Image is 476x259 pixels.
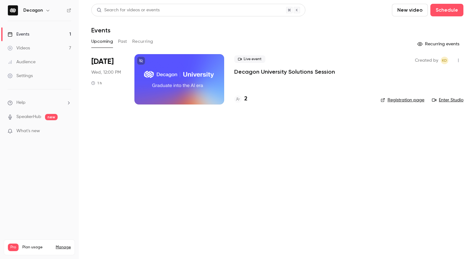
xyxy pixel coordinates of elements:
a: Registration page [381,97,424,103]
button: Upcoming [91,37,113,47]
span: Kyra D'Onofrio [441,57,448,64]
h1: Events [91,26,110,34]
div: Events [8,31,29,37]
div: Sep 24 Wed, 12:00 PM (America/Los Angeles) [91,54,124,104]
span: Wed, 12:00 PM [91,69,121,76]
div: Videos [8,45,30,51]
div: Audience [8,59,36,65]
div: Settings [8,73,33,79]
li: help-dropdown-opener [8,99,71,106]
span: Help [16,99,25,106]
a: SpeakerHub [16,114,41,120]
span: [DATE] [91,57,114,67]
a: Manage [56,245,71,250]
a: 2 [234,95,247,103]
a: Decagon University Solutions Session [234,68,335,76]
iframe: Noticeable Trigger [64,128,71,134]
button: Recurring [132,37,153,47]
button: Past [118,37,127,47]
button: Schedule [430,4,463,16]
a: Enter Studio [432,97,463,103]
span: new [45,114,58,120]
span: Created by [415,57,438,64]
div: Search for videos or events [97,7,160,14]
h4: 2 [244,95,247,103]
span: Plan usage [22,245,52,250]
span: What's new [16,128,40,134]
button: Recurring events [415,39,463,49]
span: KD [442,57,447,64]
img: Decagon [8,5,18,15]
span: Live event [234,55,265,63]
button: New video [392,4,428,16]
div: 1 h [91,81,102,86]
h6: Decagon [23,7,43,14]
span: Pro [8,244,19,251]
